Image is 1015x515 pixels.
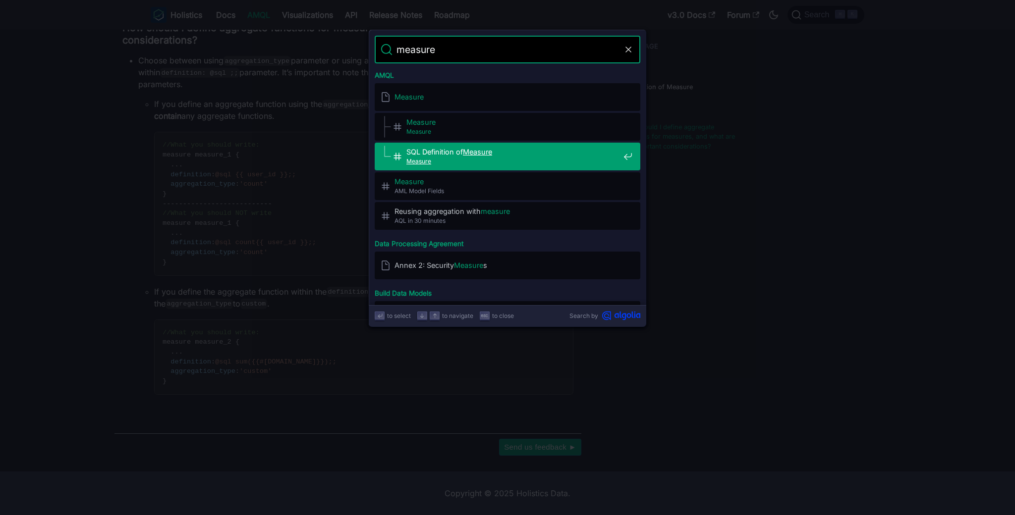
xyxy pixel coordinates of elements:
[375,202,640,230] a: Reusing aggregation withmeasure​AQL in 30 minutes
[373,281,642,301] div: Build Data Models
[454,261,483,269] mark: Measure
[492,311,514,320] span: to close
[406,157,431,165] mark: Measure
[406,128,431,135] mark: Measure
[622,44,634,55] button: Clear the query
[376,312,384,319] svg: Enter key
[395,177,620,186] span: ​
[406,147,620,156] span: SQL Definition of ​
[569,311,598,320] span: Search by
[375,143,640,170] a: SQL Definition ofMeasure​Measure
[395,177,424,186] mark: Measure
[373,232,642,252] div: Data Processing Agreement
[463,148,492,156] mark: Measure
[418,312,426,319] svg: Arrow down
[387,311,411,320] span: to select
[375,301,640,329] a: Dimensions &Measures
[431,312,439,319] svg: Arrow up
[375,252,640,279] a: Annex 2: SecurityMeasures
[481,312,488,319] svg: Escape key
[569,311,640,320] a: Search byAlgolia
[393,36,622,63] input: Search docs
[442,311,473,320] span: to navigate
[395,260,620,270] span: Annex 2: Security s
[373,63,642,83] div: AMQL
[602,311,640,320] svg: Algolia
[481,207,510,215] mark: measure
[375,113,640,141] a: Measure​Measure
[395,93,424,101] mark: Measure
[395,186,620,196] span: AML Model Fields
[406,117,620,127] span: ​
[395,216,620,225] span: AQL in 30 minutes
[375,172,640,200] a: Measure​AML Model Fields
[395,206,620,216] span: Reusing aggregation with ​
[375,83,640,111] a: Measure
[406,118,436,126] mark: Measure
